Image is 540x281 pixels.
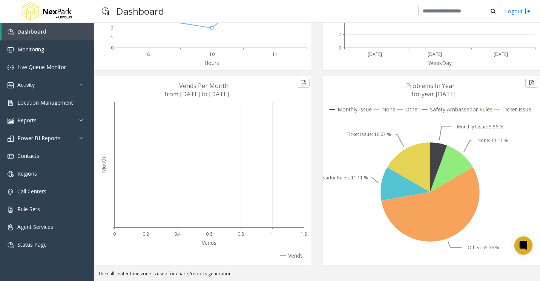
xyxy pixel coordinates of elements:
img: 'icon' [8,242,14,248]
span: Rule Sets [17,205,40,213]
span: Activity [17,81,35,88]
button: Export to pdf [525,78,538,88]
img: 'icon' [8,118,14,124]
text: 8 [147,51,150,57]
span: Location Management [17,99,73,106]
img: 'icon' [8,189,14,195]
a: Dashboard [2,23,94,40]
div: The call center time zone is used for charts/reports generation [94,270,540,281]
h3: Dashboard [113,2,168,20]
img: logout [525,7,531,15]
img: 'icon' [8,136,14,142]
img: 'icon' [8,207,14,213]
text: Safety Ambassador Rules: 11.11 % [293,174,368,181]
img: 'icon' [8,29,14,35]
img: pageIcon [102,2,109,20]
img: 'icon' [8,100,14,106]
span: Agent Services [17,223,53,230]
span: Reports [17,117,37,124]
span: Power BI Reports [17,134,61,142]
text: [DATE] [368,51,382,57]
text: 0 [113,231,116,237]
button: Export to pdf [297,78,310,88]
text: Vends Per Month [179,82,229,90]
text: None: 11.11 % [477,137,508,144]
text: Ticket Issue: 16.67 % [347,131,391,137]
text: from [DATE] to [DATE] [164,90,229,98]
span: Call Centers [17,188,46,195]
text: 1 [271,231,273,237]
text: 10 [209,51,215,57]
img: 'icon' [8,47,14,53]
text: for year [DATE] [411,90,456,98]
img: 'icon' [8,224,14,230]
img: 'icon' [8,153,14,159]
text: 2 [111,25,114,31]
text: Problems In Year [406,82,455,90]
span: Contacts [17,152,39,159]
text: Month [100,157,107,173]
text: 0.2 [143,231,149,237]
text: WeekDay [428,59,452,66]
span: Monitoring [17,46,44,53]
img: 'icon' [8,82,14,88]
text: Other: 55.56 % [468,244,499,251]
a: Logout [505,7,531,15]
img: 'icon' [8,65,14,71]
img: 'icon' [8,171,14,177]
text: 2 [338,31,341,38]
text: 1.2 [301,231,307,237]
text: Monthly Issue: 5.56 % [457,124,503,130]
text: 0 [338,45,341,51]
text: [DATE] [428,51,442,57]
text: 0.4 [174,231,181,237]
text: 0.6 [206,231,212,237]
text: Hours [204,59,219,66]
span: Live Queue Monitor [17,63,66,71]
span: Regions [17,170,37,177]
span: Status Page [17,241,47,248]
text: 1 [111,34,114,41]
text: Vends [202,239,216,246]
text: 0.8 [238,231,244,237]
text: 11 [272,51,278,57]
text: [DATE] [494,51,508,57]
span: Dashboard [17,28,46,35]
text: 0 [111,45,114,51]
